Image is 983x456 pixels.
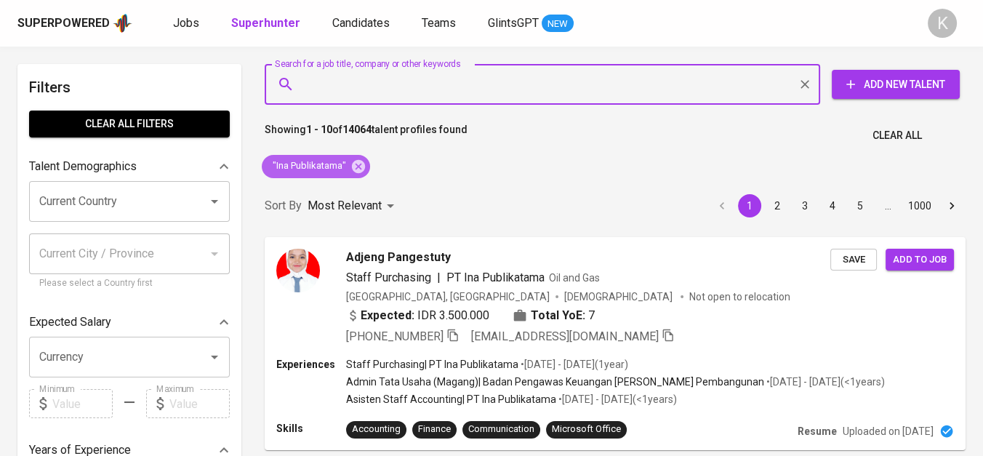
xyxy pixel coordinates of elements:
button: Go to page 5 [848,194,872,217]
p: Uploaded on [DATE] [843,424,934,439]
a: Teams [422,15,459,33]
span: [PHONE_NUMBER] [346,329,444,343]
input: Value [169,389,230,418]
a: Candidates [332,15,393,33]
span: Add to job [893,252,947,268]
button: Clear All [867,122,928,149]
button: Go to page 4 [821,194,844,217]
span: Save [838,252,870,268]
span: "Ina Publikatama" [262,159,355,173]
button: Go to page 2 [766,194,789,217]
b: Total YoE: [531,307,585,324]
div: [GEOGRAPHIC_DATA], [GEOGRAPHIC_DATA] [346,289,550,304]
button: Go to page 1000 [904,194,936,217]
img: 56fdce89e0421aa9f9dbb30fc40b428b.jpeg [276,249,320,292]
a: Adjeng PangestutyStaff Purchasing|PT Ina PublikatamaOil and Gas[GEOGRAPHIC_DATA], [GEOGRAPHIC_DAT... [265,237,966,450]
button: Open [204,191,225,212]
div: Finance [418,423,451,436]
input: Value [52,389,113,418]
div: Talent Demographics [29,152,230,181]
b: Superhunter [231,16,300,30]
div: Accounting [352,423,401,436]
div: Communication [468,423,534,436]
button: Add to job [886,249,954,271]
p: Admin Tata Usaha (Magang) | Badan Pengawas Keuangan [PERSON_NAME] Pembangunan [346,375,764,389]
b: 14064 [342,124,372,135]
b: Expected: [361,307,414,324]
span: Teams [422,16,456,30]
img: app logo [113,12,132,34]
div: Most Relevant [308,193,399,220]
button: Clear All filters [29,111,230,137]
button: Clear [795,74,815,95]
p: Most Relevant [308,197,382,215]
p: • [DATE] - [DATE] ( <1 years ) [764,375,885,389]
p: Sort By [265,197,302,215]
span: Adjeng Pangestuty [346,249,451,266]
span: [DEMOGRAPHIC_DATA] [564,289,675,304]
button: Add New Talent [832,70,960,99]
p: Staff Purchasing | PT Ina Publikatama [346,357,518,372]
a: Superpoweredapp logo [17,12,132,34]
span: GlintsGPT [488,16,539,30]
p: Experiences [276,357,346,372]
div: Microsoft Office [552,423,621,436]
div: "Ina Publikatama" [262,155,370,178]
p: Expected Salary [29,313,111,331]
div: K [928,9,957,38]
p: Not open to relocation [689,289,790,304]
span: 7 [588,307,595,324]
span: Add New Talent [843,76,948,94]
span: Clear All [872,127,922,145]
div: Superpowered [17,15,110,32]
a: GlintsGPT NEW [488,15,574,33]
b: 1 - 10 [306,124,332,135]
span: Candidates [332,16,390,30]
button: Go to page 3 [793,194,817,217]
span: [EMAIL_ADDRESS][DOMAIN_NAME] [471,329,659,343]
p: Resume [798,424,837,439]
p: Skills [276,421,346,436]
p: • [DATE] - [DATE] ( <1 years ) [556,392,677,407]
span: Jobs [173,16,199,30]
div: … [876,199,899,213]
p: Talent Demographics [29,158,137,175]
div: IDR 3.500.000 [346,307,489,324]
button: page 1 [738,194,761,217]
p: Showing of talent profiles found [265,122,468,149]
h6: Filters [29,76,230,99]
span: PT Ina Publikatama [446,271,545,284]
button: Open [204,347,225,367]
span: NEW [542,17,574,31]
span: Staff Purchasing [346,271,431,284]
button: Save [830,249,877,271]
nav: pagination navigation [708,194,966,217]
a: Superhunter [231,15,303,33]
span: | [437,269,441,287]
button: Go to next page [940,194,963,217]
span: Oil and Gas [549,272,600,284]
p: • [DATE] - [DATE] ( 1 year ) [518,357,628,372]
p: Please select a Country first [39,276,220,291]
div: Expected Salary [29,308,230,337]
p: Asisten Staff Accounting | PT Ina Publikatama [346,392,556,407]
span: Clear All filters [41,115,218,133]
a: Jobs [173,15,202,33]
